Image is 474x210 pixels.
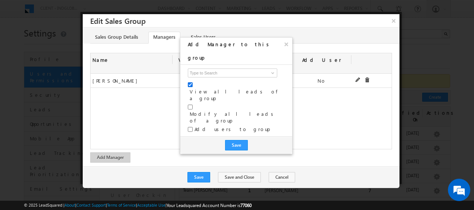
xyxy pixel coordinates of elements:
a: About [64,203,75,207]
h2: Add Manager to this group [188,38,292,64]
img: d_60004797649_company_0_60004797649 [13,39,31,49]
button: × [281,38,293,51]
em: Start Chat [101,161,135,171]
div: Minimize live chat window [122,4,140,22]
button: Save [225,140,248,150]
label: Modify all leads of a group [190,111,285,124]
label: View all leads of a group [190,88,285,102]
textarea: Type your message and hit 'Enter' [10,69,136,155]
label: Add users to group [195,126,269,133]
div: Chat with us now [39,39,125,49]
span: Your Leadsquared Account Number is [167,203,252,208]
span: © 2025 LeadSquared | | | | | [24,202,252,209]
a: Terms of Service [107,203,136,207]
input: Type to Search [188,69,277,77]
a: Contact Support [76,203,106,207]
span: 77060 [240,203,252,208]
a: Acceptable Use [137,203,165,207]
a: Show All Items [267,69,276,77]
